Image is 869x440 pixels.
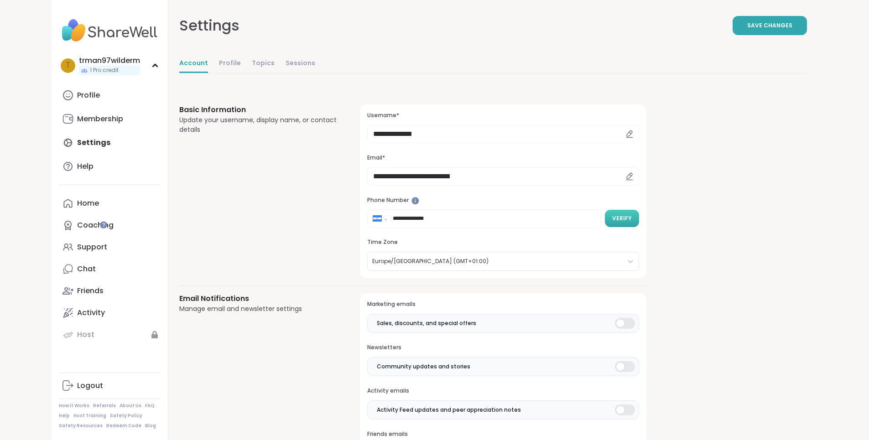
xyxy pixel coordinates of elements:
a: Host [59,324,161,346]
a: Membership [59,108,161,130]
h3: Phone Number [367,197,639,204]
a: Blog [145,423,156,429]
a: Help [59,155,161,177]
div: Coaching [77,220,114,230]
div: Manage email and newsletter settings [179,304,338,314]
div: Settings [179,15,239,36]
div: Profile [77,90,100,100]
span: Activity Feed updates and peer appreciation notes [377,406,521,414]
a: Support [59,236,161,258]
a: Topics [252,55,275,73]
a: Referrals [93,403,116,409]
h3: Friends emails [367,430,639,438]
a: FAQ [145,403,155,409]
a: Profile [59,84,161,106]
span: Verify [612,214,632,223]
h3: Username* [367,112,639,119]
h3: Basic Information [179,104,338,115]
span: Sales, discounts, and special offers [377,319,476,327]
div: Host [77,330,94,340]
span: 1 Pro credit [90,67,119,74]
h3: Email* [367,154,639,162]
iframe: Spotlight [100,221,107,228]
div: Chat [77,264,96,274]
div: Activity [77,308,105,318]
div: Logout [77,381,103,391]
h3: Newsletters [367,344,639,352]
span: Save Changes [747,21,792,30]
h3: Marketing emails [367,300,639,308]
div: Help [77,161,94,171]
a: How It Works [59,403,89,409]
h3: Email Notifications [179,293,338,304]
span: t [66,60,70,72]
a: Profile [219,55,241,73]
div: Support [77,242,107,252]
span: Community updates and stories [377,362,470,371]
a: About Us [120,403,141,409]
a: Redeem Code [106,423,141,429]
a: Safety Resources [59,423,103,429]
button: Save Changes [733,16,807,35]
a: Sessions [286,55,315,73]
a: Safety Policy [110,413,142,419]
h3: Time Zone [367,238,639,246]
a: Activity [59,302,161,324]
iframe: Spotlight [411,197,419,205]
a: Help [59,413,70,419]
div: Home [77,198,99,208]
h3: Activity emails [367,387,639,395]
div: Membership [77,114,123,124]
a: Home [59,192,161,214]
button: Verify [605,210,639,227]
div: trman97wilderm [79,56,140,66]
a: Chat [59,258,161,280]
a: Coaching [59,214,161,236]
a: Host Training [73,413,106,419]
div: Update your username, display name, or contact details [179,115,338,135]
div: Friends [77,286,104,296]
a: Account [179,55,208,73]
img: ShareWell Nav Logo [59,15,161,47]
a: Friends [59,280,161,302]
a: Logout [59,375,161,397]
